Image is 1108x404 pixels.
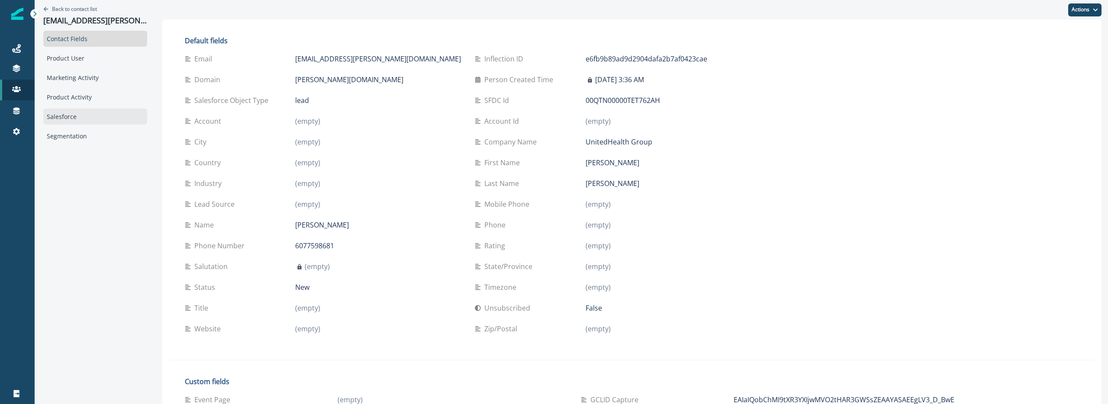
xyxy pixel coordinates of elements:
[43,5,97,13] button: Go back
[1068,3,1102,16] button: Actions
[484,324,521,334] p: Zip/Postal
[295,240,334,251] p: 6077598681
[43,109,147,125] div: Salesforce
[194,74,224,85] p: Domain
[484,303,534,313] p: Unsubscribed
[586,116,611,126] p: (empty)
[295,220,349,230] p: [PERSON_NAME]
[194,137,210,147] p: City
[43,89,147,105] div: Product Activity
[43,70,147,86] div: Marketing Activity
[484,261,536,272] p: State/Province
[295,137,320,147] p: (empty)
[484,54,527,64] p: Inflection ID
[484,178,522,189] p: Last Name
[194,324,224,334] p: Website
[295,282,309,292] p: New
[295,324,320,334] p: (empty)
[194,282,219,292] p: Status
[295,199,320,209] p: (empty)
[295,157,320,168] p: (empty)
[484,240,509,251] p: Rating
[586,54,707,64] p: e6fb9b89ad9d2904dafa2b7af0423cae
[295,178,320,189] p: (empty)
[484,95,512,106] p: SFDC Id
[586,178,639,189] p: [PERSON_NAME]
[52,5,97,13] p: Back to contact list
[43,50,147,66] div: Product User
[194,199,238,209] p: Lead Source
[586,95,660,106] p: 00QTN00000TET762AH
[484,137,540,147] p: Company Name
[43,128,147,144] div: Segmentation
[295,54,461,64] p: [EMAIL_ADDRESS][PERSON_NAME][DOMAIN_NAME]
[305,261,330,272] p: (empty)
[295,74,403,85] p: [PERSON_NAME][DOMAIN_NAME]
[586,240,611,251] p: (empty)
[586,137,652,147] p: UnitedHealth Group
[484,157,523,168] p: First Name
[595,74,644,85] p: [DATE] 3:36 AM
[43,16,147,26] p: [EMAIL_ADDRESS][PERSON_NAME][DOMAIN_NAME]
[586,261,611,272] p: (empty)
[11,8,23,20] img: Inflection
[194,261,231,272] p: Salutation
[586,157,639,168] p: [PERSON_NAME]
[484,199,533,209] p: Mobile Phone
[185,378,963,386] h2: Custom fields
[194,95,272,106] p: Salesforce Object Type
[484,74,557,85] p: Person Created Time
[194,157,224,168] p: Country
[484,116,522,126] p: Account Id
[194,54,216,64] p: Email
[185,37,751,45] h2: Default fields
[484,220,509,230] p: Phone
[194,116,225,126] p: Account
[194,220,217,230] p: Name
[586,199,611,209] p: (empty)
[586,282,611,292] p: (empty)
[194,303,212,313] p: Title
[295,116,320,126] p: (empty)
[586,303,602,313] p: False
[43,31,147,47] div: Contact Fields
[586,324,611,334] p: (empty)
[295,303,320,313] p: (empty)
[586,220,611,230] p: (empty)
[295,95,309,106] p: lead
[194,178,225,189] p: Industry
[194,240,248,251] p: Phone Number
[484,282,520,292] p: Timezone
